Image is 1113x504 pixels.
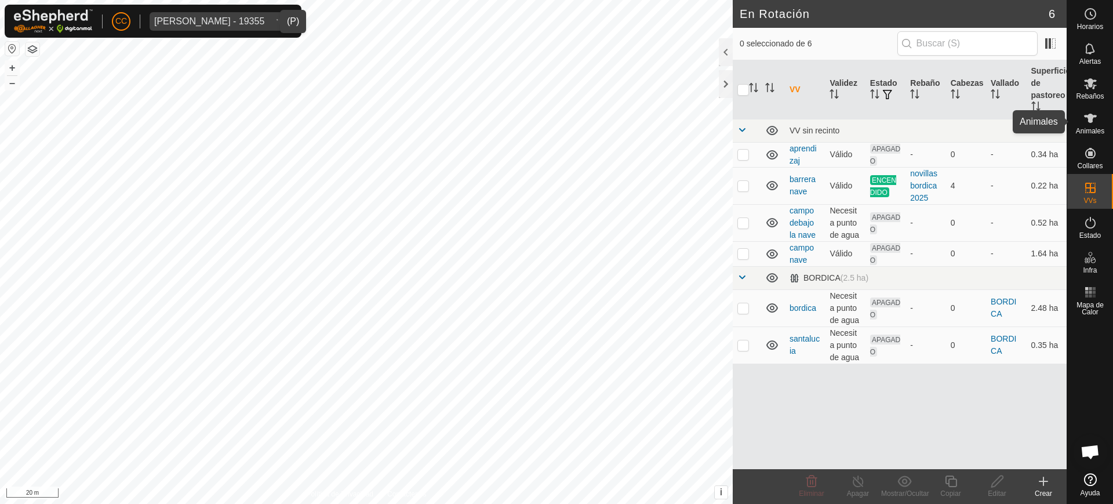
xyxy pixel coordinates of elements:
[825,204,865,241] td: Necesita punto de agua
[269,12,292,31] div: dropdown trigger
[835,488,881,499] div: Apagar
[1073,434,1108,469] div: Chat abierto
[1027,241,1067,266] td: 1.64 ha
[910,168,941,204] div: novillas bordica 2025
[1027,204,1067,241] td: 0.52 ha
[765,85,774,94] p-sorticon: Activar para ordenar
[910,339,941,351] div: -
[946,60,986,119] th: Cabezas
[1076,128,1104,135] span: Animales
[946,241,986,266] td: 0
[720,487,722,497] span: i
[825,289,865,327] td: Necesita punto de agua
[946,289,986,327] td: 0
[946,327,986,364] td: 0
[825,167,865,204] td: Válido
[870,91,879,100] p-sorticon: Activar para ordenar
[986,142,1026,167] td: -
[870,243,900,265] span: APAGADO
[1081,490,1100,496] span: Ayuda
[946,142,986,167] td: 0
[790,334,820,356] a: santalucia
[825,142,865,167] td: Válido
[5,76,19,90] button: –
[715,486,728,499] button: i
[905,60,945,119] th: Rebaño
[974,488,1020,499] div: Editar
[991,334,1016,356] a: BORDICA
[910,302,941,314] div: -
[870,298,900,320] span: APAGADO
[1077,162,1103,169] span: Collares
[986,167,1026,204] td: -
[740,7,1049,21] h2: En Rotación
[910,248,941,260] div: -
[1079,232,1101,239] span: Estado
[1083,267,1097,274] span: Infra
[825,241,865,266] td: Válido
[897,31,1038,56] input: Buscar (S)
[910,217,941,229] div: -
[14,9,93,33] img: Logo Gallagher
[115,15,127,27] span: CC
[991,297,1016,318] a: BORDICA
[790,126,1062,135] div: VV sin recinto
[825,60,865,119] th: Validez
[1079,58,1101,65] span: Alertas
[870,175,896,197] span: ENCENDIDO
[790,303,816,313] a: bordica
[387,489,426,499] a: Contáctenos
[841,273,868,282] span: (2.5 ha)
[307,489,373,499] a: Política de Privacidad
[5,61,19,75] button: +
[26,42,39,56] button: Capas del Mapa
[740,38,897,50] span: 0 seleccionado de 6
[1027,289,1067,327] td: 2.48 ha
[790,144,817,165] a: aprendizaj
[1027,142,1067,167] td: 0.34 ha
[5,42,19,56] button: Restablecer Mapa
[870,335,900,357] span: APAGADO
[951,91,960,100] p-sorticon: Activar para ordenar
[1027,60,1067,119] th: Superficie de pastoreo
[749,85,758,94] p-sorticon: Activar para ordenar
[1077,23,1103,30] span: Horarios
[865,60,905,119] th: Estado
[946,204,986,241] td: 0
[1070,302,1110,316] span: Mapa de Calor
[910,91,919,100] p-sorticon: Activar para ordenar
[790,243,814,264] a: campo nave
[785,60,825,119] th: VV
[150,12,269,31] span: Ruben Gascon - 19355
[870,212,900,234] span: APAGADO
[910,148,941,161] div: -
[986,60,1026,119] th: Vallado
[1031,103,1041,113] p-sorticon: Activar para ordenar
[986,204,1026,241] td: -
[830,91,839,100] p-sorticon: Activar para ordenar
[825,327,865,364] td: Necesita punto de agua
[946,167,986,204] td: 4
[1076,93,1104,100] span: Rebaños
[154,17,264,26] div: [PERSON_NAME] - 19355
[1067,469,1113,501] a: Ayuda
[799,490,824,498] span: Eliminar
[927,488,974,499] div: Copiar
[1083,197,1096,204] span: VVs
[790,273,868,283] div: BORDICA
[1027,167,1067,204] td: 0.22 ha
[991,91,1000,100] p-sorticon: Activar para ordenar
[1049,5,1055,23] span: 6
[790,175,816,196] a: barrera nave
[881,488,927,499] div: Mostrar/Ocultar
[790,206,816,240] a: campo debajo la nave
[870,144,900,166] span: APAGADO
[1027,327,1067,364] td: 0.35 ha
[1020,488,1067,499] div: Crear
[986,241,1026,266] td: -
